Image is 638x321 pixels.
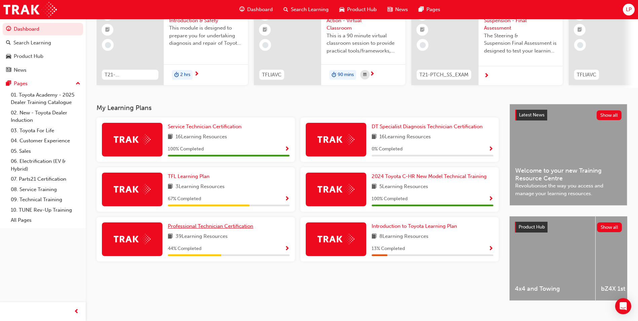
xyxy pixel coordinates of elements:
span: next-icon [370,71,375,77]
span: car-icon [6,53,11,60]
span: Toyota For Life In Action - Virtual Classroom [327,9,400,32]
span: DT Specialist Diagnosis Technician Certification [372,123,483,130]
a: Product Hub [3,50,83,63]
a: Latest NewsShow all [515,110,622,120]
span: search-icon [284,5,288,14]
a: 01. Toyota Academy - 2025 Dealer Training Catalogue [8,90,83,108]
span: 16 Learning Resources [176,133,227,141]
a: DT Specialist Diagnosis Technician Certification [372,123,485,131]
div: News [14,66,27,74]
span: book-icon [168,233,173,241]
span: Show Progress [285,246,290,252]
a: Product HubShow all [515,222,622,233]
span: Show Progress [285,196,290,202]
span: 2 hrs [180,71,190,79]
span: pages-icon [419,5,424,14]
span: LP [626,6,632,13]
span: search-icon [6,40,11,46]
span: This module is designed to prepare you for undertaking diagnosis and repair of Toyota & Lexus Ele... [169,24,242,47]
span: Search Learning [291,6,329,13]
span: T21-FOD_HVIS_PREREQ [105,71,156,79]
img: Trak [114,134,151,145]
button: Pages [3,77,83,90]
span: The Steering & Suspension Final Assessment is designed to test your learning and understanding of... [484,32,557,55]
span: 67 % Completed [168,195,201,203]
a: search-iconSearch Learning [278,3,334,16]
span: Show Progress [488,196,493,202]
a: pages-iconPages [413,3,446,16]
div: Open Intercom Messenger [615,298,631,314]
a: Latest NewsShow allWelcome to your new Training Resource CentreRevolutionise the way you access a... [510,104,627,206]
span: booktick-icon [420,26,425,34]
span: booktick-icon [263,26,267,34]
span: next-icon [484,73,489,79]
button: Show all [597,222,622,232]
span: 2024 Toyota C-HR New Model Technical Training [372,173,487,179]
a: 06. Electrification (EV & Hybrid) [8,156,83,174]
span: Welcome to your new Training Resource Centre [515,167,622,182]
span: Show Progress [488,246,493,252]
span: TFLIAVC [577,71,596,79]
img: Trak [3,2,57,17]
span: Pages [426,6,440,13]
span: booktick-icon [577,26,582,34]
span: Show Progress [488,146,493,152]
a: 0TFLIAVCToyota For Life In Action - Virtual ClassroomThis is a 90 minute virtual classroom sessio... [254,4,405,85]
span: duration-icon [332,71,336,79]
span: calendar-icon [363,71,367,79]
button: Show Progress [488,195,493,203]
span: learningRecordVerb_NONE-icon [420,42,426,48]
span: up-icon [76,79,80,88]
a: 0T21-FOD_HVIS_PREREQElectrification Introduction & SafetyThis module is designed to prepare you f... [97,4,248,85]
span: book-icon [168,183,173,191]
a: news-iconNews [382,3,413,16]
a: 03. Toyota For Life [8,126,83,136]
a: 02. New - Toyota Dealer Induction [8,108,83,126]
span: 44 % Completed [168,245,201,253]
a: car-iconProduct Hub [334,3,382,16]
img: Trak [317,134,354,145]
img: Trak [114,234,151,244]
span: TFL Learning Plan [168,173,210,179]
span: News [395,6,408,13]
button: Show Progress [488,245,493,253]
span: Dashboard [247,6,273,13]
span: book-icon [372,133,377,141]
a: Professional Technician Certification [168,222,256,230]
span: 13 % Completed [372,245,405,253]
a: Service Technician Certification [168,123,244,131]
span: 16 Learning Resources [379,133,431,141]
span: book-icon [168,133,173,141]
button: Show Progress [285,195,290,203]
span: book-icon [372,233,377,241]
span: PT Steering & Suspension - Final Assessment [484,9,557,32]
span: 3 Learning Resources [176,183,225,191]
span: news-icon [6,67,11,73]
span: This is a 90 minute virtual classroom session to provide practical tools/frameworks, behaviours a... [327,32,400,55]
button: Show Progress [488,145,493,153]
a: 4x4 and Towing [510,216,595,300]
span: learningRecordVerb_NONE-icon [577,42,583,48]
img: Trak [114,184,151,194]
span: Introduction to Toyota Learning Plan [372,223,457,229]
a: All Pages [8,215,83,225]
span: car-icon [339,5,344,14]
span: 100 % Completed [168,145,204,153]
button: Show Progress [285,145,290,153]
a: Introduction to Toyota Learning Plan [372,222,460,230]
span: Product Hub [347,6,377,13]
span: 8 Learning Resources [379,233,428,241]
span: Product Hub [519,224,545,230]
span: guage-icon [6,26,11,32]
span: 100 % Completed [372,195,408,203]
span: news-icon [387,5,392,14]
span: 39 Learning Resources [176,233,228,241]
span: learningRecordVerb_NONE-icon [262,42,268,48]
a: Search Learning [3,37,83,49]
div: Product Hub [14,52,43,60]
span: Show Progress [285,146,290,152]
span: Professional Technician Certification [168,223,253,229]
span: 90 mins [338,71,354,79]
